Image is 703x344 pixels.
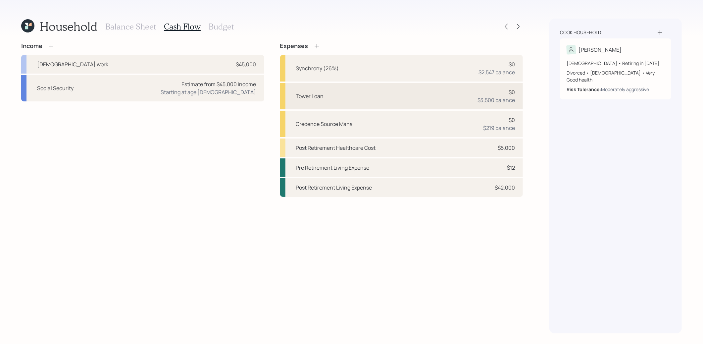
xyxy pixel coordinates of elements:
[296,144,376,152] div: Post Retirement Healthcare Cost
[509,116,515,124] div: $0
[477,96,515,104] div: $3,500 balance
[507,164,515,172] div: $12
[509,88,515,96] div: $0
[209,22,234,31] h3: Budget
[567,86,601,92] b: Risk Tolerance:
[21,42,42,50] h4: Income
[40,19,97,33] h1: Household
[37,84,74,92] div: Social Security
[478,68,515,76] div: $2,547 balance
[296,184,372,192] div: Post Retirement Living Expense
[296,92,324,100] div: Tower Loan
[105,22,156,31] h3: Balance Sheet
[37,60,108,68] div: [DEMOGRAPHIC_DATA] work
[280,42,308,50] h4: Expenses
[509,60,515,68] div: $0
[164,22,201,31] h3: Cash Flow
[296,120,353,128] div: Credence Source Mana
[483,124,515,132] div: $219 balance
[601,86,649,93] div: Moderately aggressive
[236,60,256,68] div: $45,000
[182,80,256,88] div: Estimate from $45,000 income
[567,60,665,67] div: [DEMOGRAPHIC_DATA] • Retiring in [DATE]
[495,184,515,192] div: $42,000
[161,88,256,96] div: Starting at age [DEMOGRAPHIC_DATA]
[560,29,601,36] div: Cook household
[578,46,622,54] div: [PERSON_NAME]
[498,144,515,152] div: $5,000
[567,69,665,83] div: Divorced • [DEMOGRAPHIC_DATA] • Very Good health
[296,164,370,172] div: Pre Retirement Living Expense
[296,64,339,72] div: Synchrony (26%)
